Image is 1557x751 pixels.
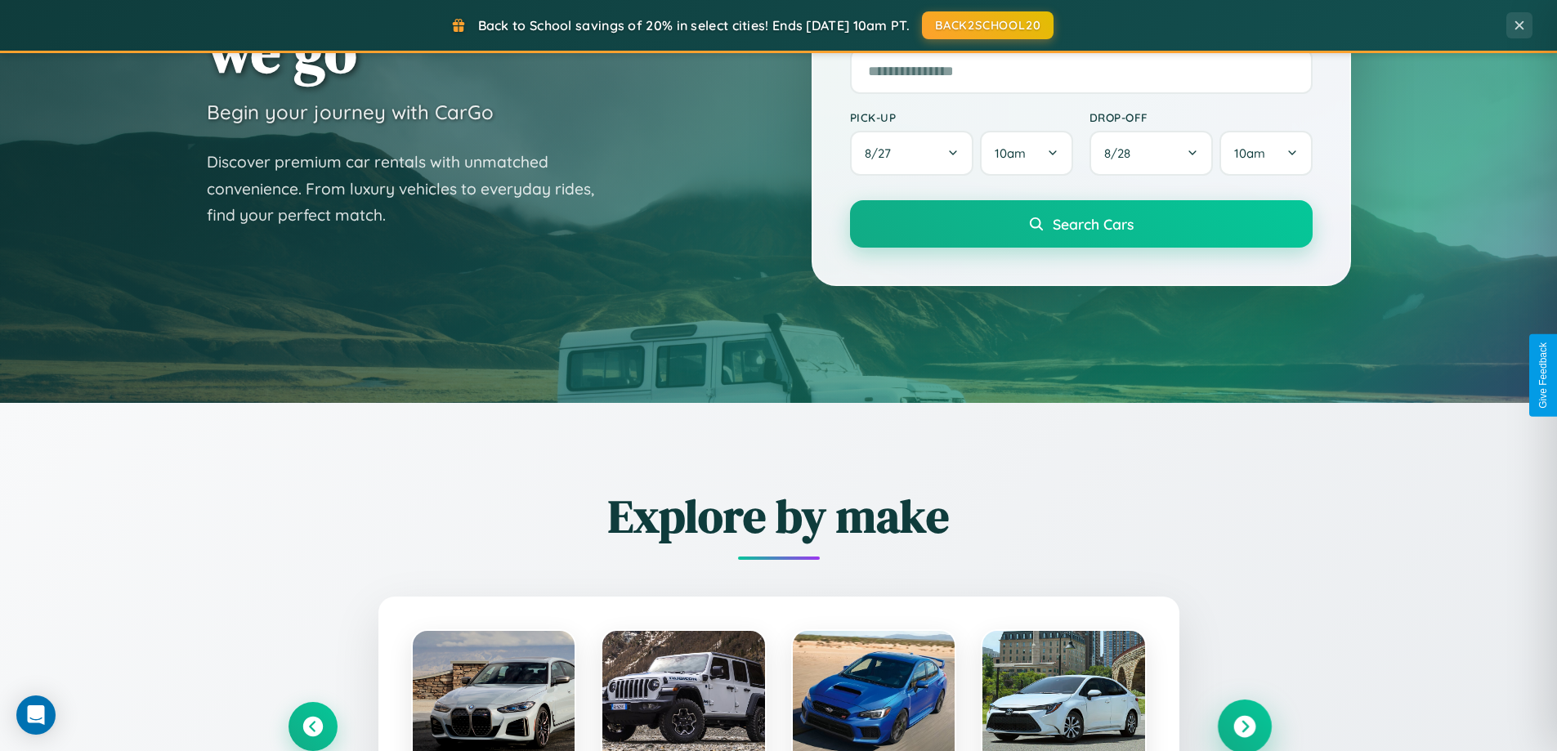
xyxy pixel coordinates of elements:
span: 10am [995,145,1026,161]
button: 10am [1219,131,1312,176]
button: 8/27 [850,131,974,176]
button: 10am [980,131,1072,176]
label: Pick-up [850,110,1073,124]
div: Give Feedback [1537,342,1549,409]
h3: Begin your journey with CarGo [207,100,494,124]
button: Search Cars [850,200,1313,248]
span: 8 / 28 [1104,145,1139,161]
button: 8/28 [1089,131,1214,176]
span: 10am [1234,145,1265,161]
span: 8 / 27 [865,145,899,161]
div: Open Intercom Messenger [16,695,56,735]
span: Search Cars [1053,215,1134,233]
button: BACK2SCHOOL20 [922,11,1054,39]
h2: Explore by make [289,485,1269,548]
span: Back to School savings of 20% in select cities! Ends [DATE] 10am PT. [478,17,910,34]
p: Discover premium car rentals with unmatched convenience. From luxury vehicles to everyday rides, ... [207,149,615,229]
label: Drop-off [1089,110,1313,124]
